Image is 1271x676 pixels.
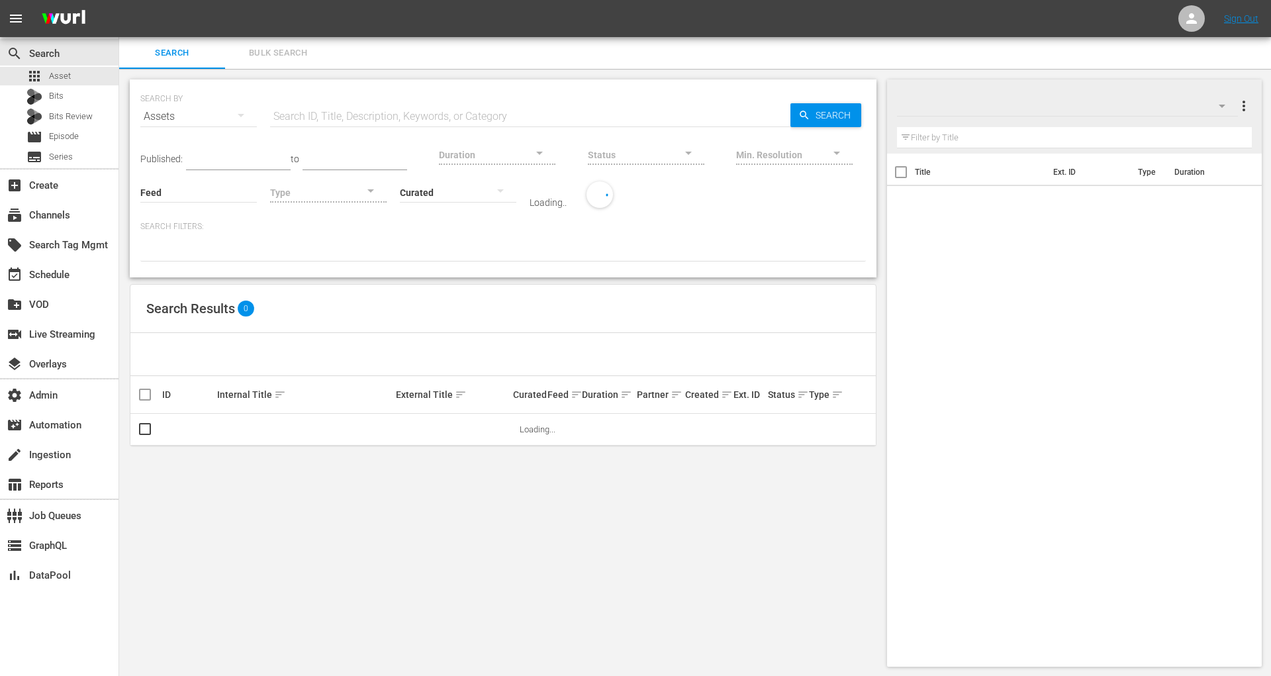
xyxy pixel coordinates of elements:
span: GraphQL [7,538,23,554]
div: ID [162,389,213,400]
span: sort [455,389,467,401]
p: Search Filters: [140,221,866,232]
span: to [291,154,299,164]
span: sort [797,389,809,401]
button: more_vert [1236,90,1252,122]
span: sort [831,389,843,401]
span: Published: [140,154,183,164]
span: sort [671,389,683,401]
span: Reports [7,477,23,493]
div: Curated [513,389,543,400]
th: Duration [1166,154,1246,191]
span: Bits [49,89,64,103]
div: Status [768,387,805,403]
span: Automation [7,417,23,433]
div: External Title [396,387,509,403]
span: sort [620,389,632,401]
span: Series [26,149,42,165]
span: Search Results [146,301,235,316]
div: Duration [582,387,633,403]
span: sort [274,389,286,401]
th: Type [1130,154,1166,191]
span: more_vert [1236,98,1252,114]
span: sort [571,389,583,401]
div: Bits [26,89,42,105]
span: Live Streaming [7,326,23,342]
div: Feed [547,387,578,403]
span: Episode [26,129,42,145]
div: Type [809,387,833,403]
span: Ingestion [7,447,23,463]
span: DataPool [7,567,23,583]
a: Sign Out [1224,13,1258,24]
div: Ext. ID [733,389,764,400]
div: Internal Title [217,387,392,403]
span: Asset [49,70,71,83]
div: Created [685,387,730,403]
span: Schedule [7,267,23,283]
span: Bits Review [49,110,93,123]
span: Channels [7,207,23,223]
th: Ext. ID [1045,154,1130,191]
span: Series [49,150,73,164]
span: menu [8,11,24,26]
span: Episode [49,130,79,143]
span: Admin [7,387,23,403]
div: Partner [637,387,681,403]
div: Bits Review [26,109,42,124]
span: Search Tag Mgmt [7,237,23,253]
span: Job Queues [7,508,23,524]
div: Assets [140,98,257,135]
span: Search [810,103,861,127]
span: Create [7,177,23,193]
span: Bulk Search [233,46,323,61]
img: ans4CAIJ8jUAAAAAAAAAAAAAAAAAAAAAAAAgQb4GAAAAAAAAAAAAAAAAAAAAAAAAJMjXAAAAAAAAAAAAAAAAAAAAAAAAgAT5G... [32,3,95,34]
span: Search [127,46,217,61]
div: Loading.. [530,197,567,208]
span: Overlays [7,356,23,372]
span: VOD [7,297,23,313]
span: 0 [238,301,254,316]
span: Loading... [520,424,555,434]
span: Asset [26,68,42,84]
button: Search [790,103,861,127]
th: Title [915,154,1045,191]
span: sort [721,389,733,401]
span: Search [7,46,23,62]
